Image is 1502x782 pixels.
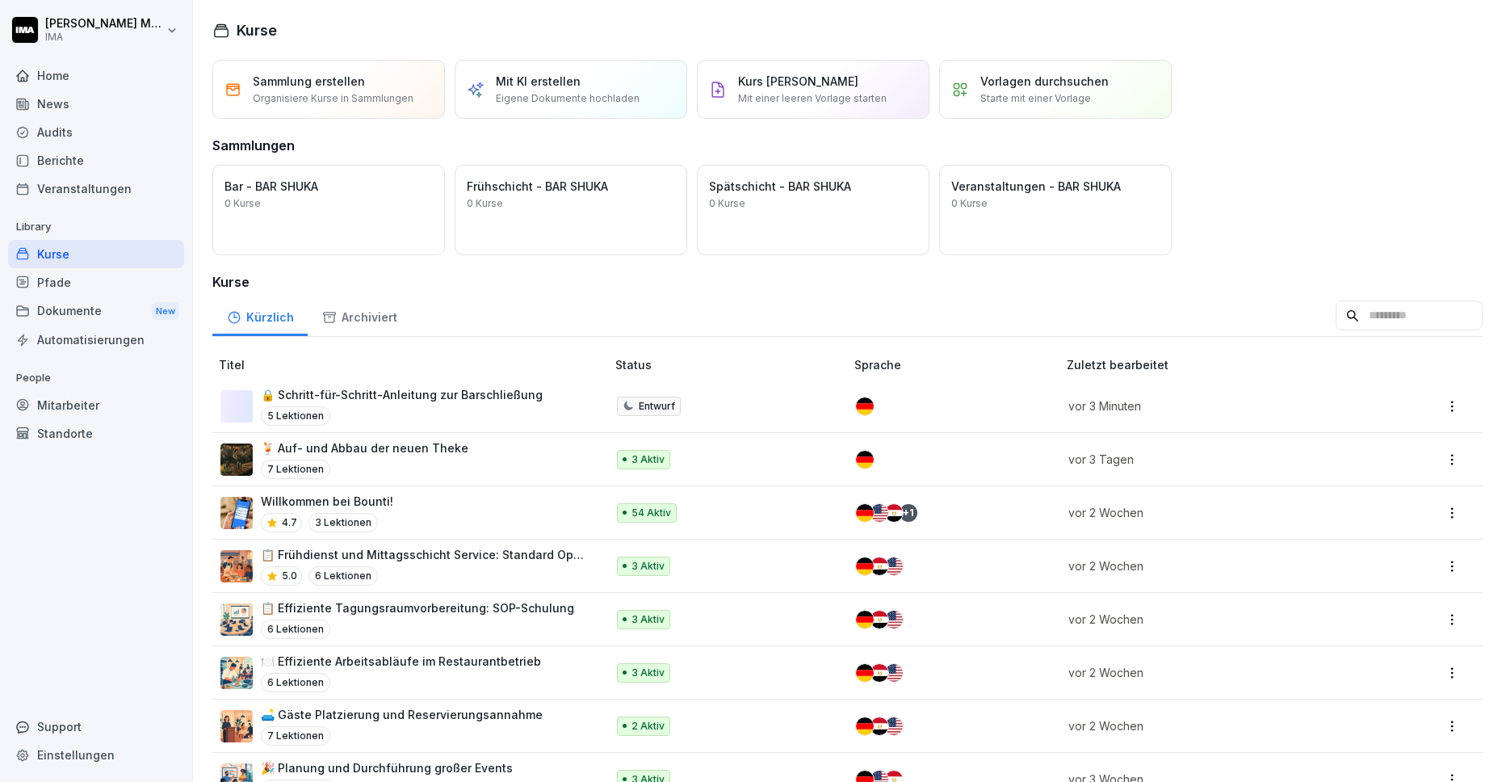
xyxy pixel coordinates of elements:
p: 7 Lektionen [261,460,330,479]
p: 54 Aktiv [631,506,671,520]
p: vor 2 Wochen [1068,557,1357,574]
a: Berichte [8,146,184,174]
a: Frühschicht - BAR SHUKA0 Kurse [455,165,687,255]
p: 6 Lektionen [261,673,330,692]
a: Mitarbeiter [8,391,184,419]
p: 0 Kurse [467,196,503,211]
img: lurx7vxudq7pdbumgl6aj25f.png [220,657,253,689]
p: 🎉 Planung und Durchführung großer Events [261,759,513,776]
p: vor 2 Wochen [1068,611,1357,628]
p: Organisiere Kurse in Sammlungen [253,91,413,106]
a: Kurse [8,240,184,268]
p: 🔒 Schritt-für-Schritt-Anleitung zur Barschließung [261,386,543,403]
a: News [8,90,184,118]
a: Kürzlich [212,295,308,336]
a: Home [8,61,184,90]
a: Pfade [8,268,184,296]
p: Bar - BAR SHUKA [224,178,433,195]
img: eg.svg [871,611,888,629]
p: Kurs [PERSON_NAME] [738,73,858,90]
p: Veranstaltungen - BAR SHUKA [951,178,1160,195]
p: 0 Kurse [709,196,745,211]
p: vor 2 Wochen [1068,664,1357,681]
p: Willkommen bei Bounti! [261,493,393,510]
p: Mit einer leeren Vorlage starten [738,91,887,106]
p: Library [8,214,184,240]
p: Titel [219,356,609,373]
p: 📋 Frühdienst und Mittagsschicht Service: Standard Operating Procedure [261,546,589,563]
p: IMA [45,32,163,43]
p: Sprache [854,356,1060,373]
p: Sammlung erstellen [253,73,365,90]
div: Support [8,713,184,741]
p: 🍹 Auf- und Abbau der neuen Theke [261,439,468,456]
p: 4.7 [282,515,297,530]
div: Dokumente [8,296,184,326]
p: People [8,365,184,391]
img: us.svg [885,664,903,682]
img: eg.svg [885,504,903,522]
p: 0 Kurse [224,196,261,211]
img: de.svg [856,611,874,629]
p: vor 3 Tagen [1068,451,1357,468]
img: kzsvenh8ofcu3ay3unzulj3q.png [220,603,253,636]
div: + 1 [900,504,917,522]
a: Audits [8,118,184,146]
p: Eigene Dokumente hochladen [496,91,640,106]
a: Bar - BAR SHUKA0 Kurse [212,165,445,255]
a: DokumenteNew [8,296,184,326]
p: 6 Lektionen [308,566,378,586]
h3: Sammlungen [212,136,295,155]
a: Standorte [8,419,184,448]
img: de.svg [856,504,874,522]
p: Mit KI erstellen [496,73,581,90]
p: 0 Kurse [951,196,988,211]
div: New [152,302,179,321]
p: Entwurf [639,399,675,414]
img: de.svg [856,397,874,415]
p: 3 Aktiv [631,559,665,574]
p: vor 3 Minuten [1068,397,1357,414]
a: Veranstaltungen - BAR SHUKA0 Kurse [939,165,1172,255]
p: Spätschicht - BAR SHUKA [709,178,917,195]
p: Starte mit einer Vorlage [980,91,1091,106]
a: Archiviert [308,295,411,336]
img: wb95xns6xkgy9dlgbg1vgzc7.png [220,710,253,742]
h3: Kurse [212,272,1483,292]
p: Zuletzt bearbeitet [1067,356,1376,373]
img: us.svg [885,557,903,575]
p: 3 Lektionen [308,513,378,532]
p: vor 2 Wochen [1068,717,1357,734]
p: 3 Aktiv [631,612,665,627]
p: [PERSON_NAME] Milanovska [45,17,163,31]
img: us.svg [885,611,903,629]
img: eg.svg [871,717,888,735]
p: 🛋️ Gäste Platzierung und Reservierungsannahme [261,706,543,723]
img: eg.svg [871,664,888,682]
p: vor 2 Wochen [1068,504,1357,521]
h1: Kurse [237,19,277,41]
img: xh3bnih80d1pxcetv9zsuevg.png [220,497,253,529]
img: eg.svg [871,557,888,575]
a: Automatisierungen [8,326,184,354]
img: at5slp6j12qyuqoxjxa0qgc6.png [220,444,253,476]
p: 6 Lektionen [261,620,330,639]
img: de.svg [856,557,874,575]
p: 2 Aktiv [631,719,665,734]
p: 5 Lektionen [261,406,330,426]
img: us.svg [871,504,888,522]
div: Einstellungen [8,741,184,769]
p: Frühschicht - BAR SHUKA [467,178,675,195]
p: Status [615,356,848,373]
p: 3 Aktiv [631,666,665,680]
